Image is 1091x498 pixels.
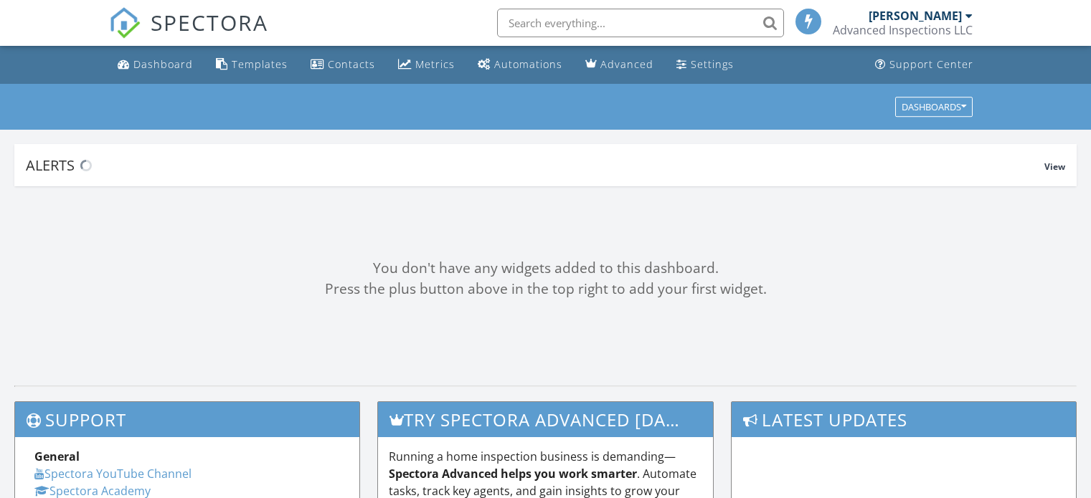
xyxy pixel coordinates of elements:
[889,57,973,71] div: Support Center
[34,449,80,464] strong: General
[389,466,637,482] strong: Spectora Advanced helps you work smarter
[112,52,199,78] a: Dashboard
[869,9,962,23] div: [PERSON_NAME]
[15,402,359,437] h3: Support
[1044,161,1065,173] span: View
[869,52,979,78] a: Support Center
[26,155,1044,175] div: Alerts
[833,23,973,37] div: Advanced Inspections LLC
[34,466,192,482] a: Spectora YouTube Channel
[232,57,288,71] div: Templates
[109,19,268,49] a: SPECTORA
[14,258,1077,279] div: You don't have any widgets added to this dashboard.
[415,57,455,71] div: Metrics
[580,52,659,78] a: Advanced
[600,57,653,71] div: Advanced
[732,402,1076,437] h3: Latest Updates
[691,57,734,71] div: Settings
[895,97,973,117] button: Dashboards
[151,7,268,37] span: SPECTORA
[305,52,381,78] a: Contacts
[133,57,193,71] div: Dashboard
[328,57,375,71] div: Contacts
[14,279,1077,300] div: Press the plus button above in the top right to add your first widget.
[671,52,740,78] a: Settings
[902,102,966,112] div: Dashboards
[392,52,461,78] a: Metrics
[472,52,568,78] a: Automations (Basic)
[210,52,293,78] a: Templates
[494,57,562,71] div: Automations
[497,9,784,37] input: Search everything...
[109,7,141,39] img: The Best Home Inspection Software - Spectora
[378,402,714,437] h3: Try spectora advanced [DATE]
